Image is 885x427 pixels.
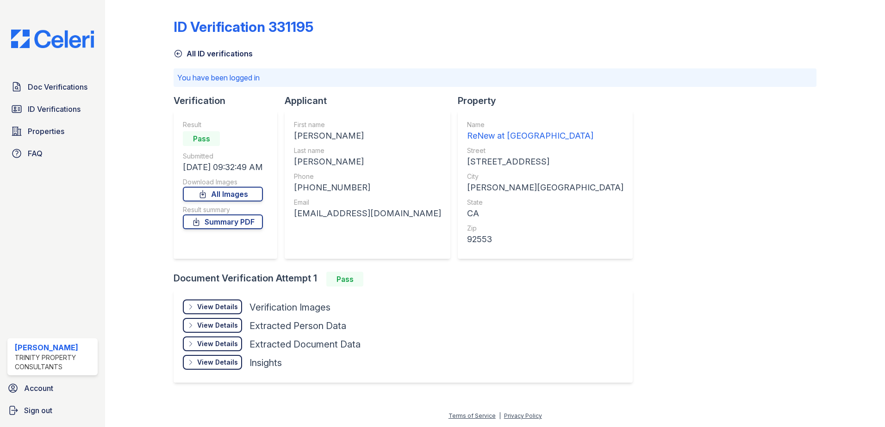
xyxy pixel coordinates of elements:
[183,177,263,187] div: Download Images
[183,214,263,229] a: Summary PDF
[4,401,101,420] a: Sign out
[249,356,282,369] div: Insights
[504,412,542,419] a: Privacy Policy
[174,48,253,59] a: All ID verifications
[197,321,238,330] div: View Details
[249,319,346,332] div: Extracted Person Data
[294,155,441,168] div: [PERSON_NAME]
[458,94,640,107] div: Property
[28,81,87,92] span: Doc Verifications
[28,104,81,115] span: ID Verifications
[285,94,458,107] div: Applicant
[24,405,52,416] span: Sign out
[467,172,623,181] div: City
[467,181,623,194] div: [PERSON_NAME][GEOGRAPHIC_DATA]
[28,126,64,137] span: Properties
[294,198,441,207] div: Email
[174,18,313,35] div: ID Verification 331195
[449,412,496,419] a: Terms of Service
[467,129,623,142] div: ReNew at [GEOGRAPHIC_DATA]
[294,146,441,155] div: Last name
[24,383,53,394] span: Account
[197,358,238,367] div: View Details
[467,120,623,129] div: Name
[183,161,263,174] div: [DATE] 09:32:49 AM
[467,198,623,207] div: State
[467,120,623,142] a: Name ReNew at [GEOGRAPHIC_DATA]
[197,302,238,311] div: View Details
[177,72,813,83] p: You have been logged in
[4,379,101,397] a: Account
[249,301,330,314] div: Verification Images
[183,205,263,214] div: Result summary
[467,233,623,246] div: 92553
[183,187,263,201] a: All Images
[294,120,441,129] div: First name
[294,181,441,194] div: [PHONE_NUMBER]
[183,131,220,146] div: Pass
[174,272,640,287] div: Document Verification Attempt 1
[15,342,94,353] div: [PERSON_NAME]
[183,152,263,161] div: Submitted
[467,155,623,168] div: [STREET_ADDRESS]
[326,272,363,287] div: Pass
[4,30,101,48] img: CE_Logo_Blue-a8612792a0a2168367f1c8372b55b34899dd931a85d93a1a3d3e32e68fde9ad4.png
[294,207,441,220] div: [EMAIL_ADDRESS][DOMAIN_NAME]
[467,224,623,233] div: Zip
[174,94,285,107] div: Verification
[7,78,98,96] a: Doc Verifications
[28,148,43,159] span: FAQ
[294,129,441,142] div: [PERSON_NAME]
[467,146,623,155] div: Street
[499,412,501,419] div: |
[197,339,238,348] div: View Details
[15,353,94,372] div: Trinity Property Consultants
[467,207,623,220] div: CA
[183,120,263,129] div: Result
[249,338,361,351] div: Extracted Document Data
[7,100,98,118] a: ID Verifications
[7,144,98,163] a: FAQ
[294,172,441,181] div: Phone
[7,122,98,140] a: Properties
